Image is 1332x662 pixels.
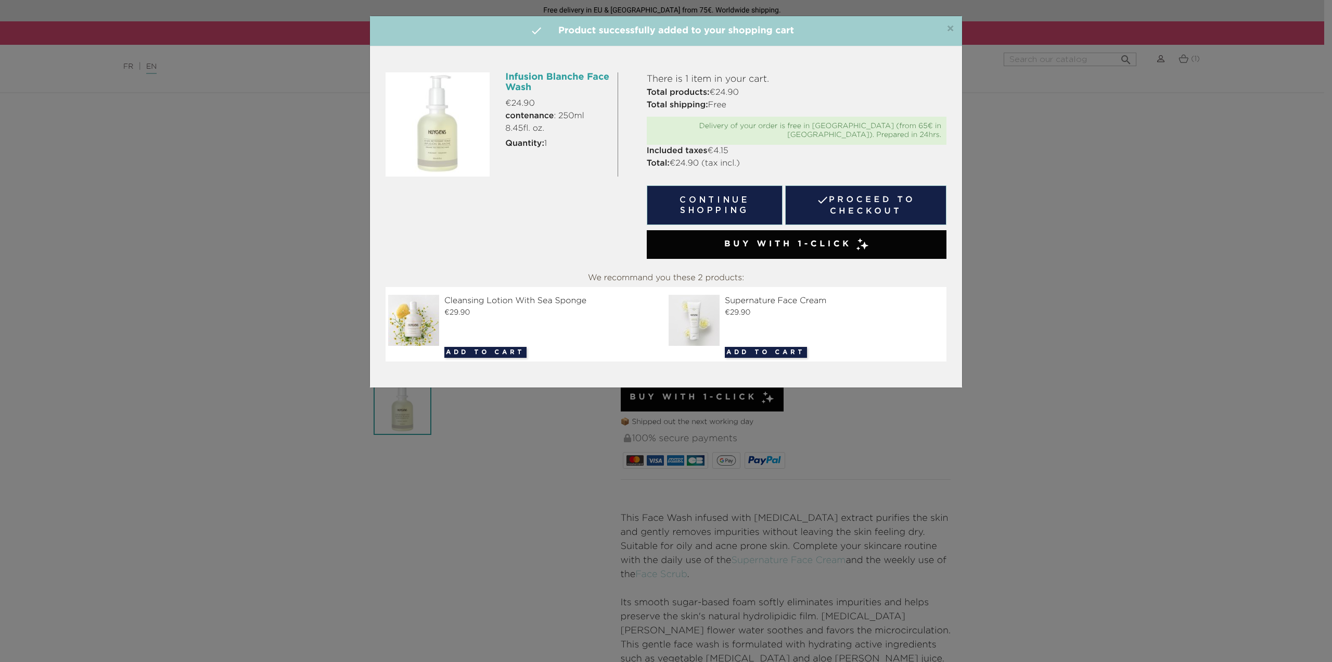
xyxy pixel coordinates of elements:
[669,307,944,318] div: €29.90
[647,157,946,170] p: €24.90 (tax incl.)
[505,140,544,148] strong: Quantity:
[647,147,708,155] strong: Included taxes
[388,295,663,307] div: Cleansing Lotion With Sea Sponge
[785,185,946,225] a: Proceed to checkout
[505,138,609,150] p: 1
[378,24,954,38] h4: Product successfully added to your shopping cart
[647,101,708,109] strong: Total shipping:
[388,307,663,318] div: €29.90
[530,24,543,37] i: 
[946,23,954,35] span: ×
[505,97,609,110] p: €24.90
[505,112,554,120] strong: contenance
[669,295,724,346] img: Supernature Face Cream
[647,159,670,168] strong: Total:
[652,122,941,140] div: Delivery of your order is free in [GEOGRAPHIC_DATA] (from 65€ in [GEOGRAPHIC_DATA]). Prepared in ...
[647,89,710,97] strong: Total products:
[386,269,946,287] div: We recommand you these 2 products:
[505,110,609,135] span: : 250ml 8.45fl. oz.
[647,145,946,157] p: €4.15
[444,347,527,358] button: Add to cart
[647,185,783,225] button: Continue shopping
[647,99,946,111] p: Free
[725,347,807,358] button: Add to cart
[946,23,954,35] button: Close
[669,295,944,307] div: Supernature Face Cream
[647,86,946,99] p: €24.90
[647,72,946,86] p: There is 1 item in your cart.
[505,72,609,93] h6: Infusion Blanche Face Wash
[388,295,443,346] img: Cleansing Lotion With Sea Sponge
